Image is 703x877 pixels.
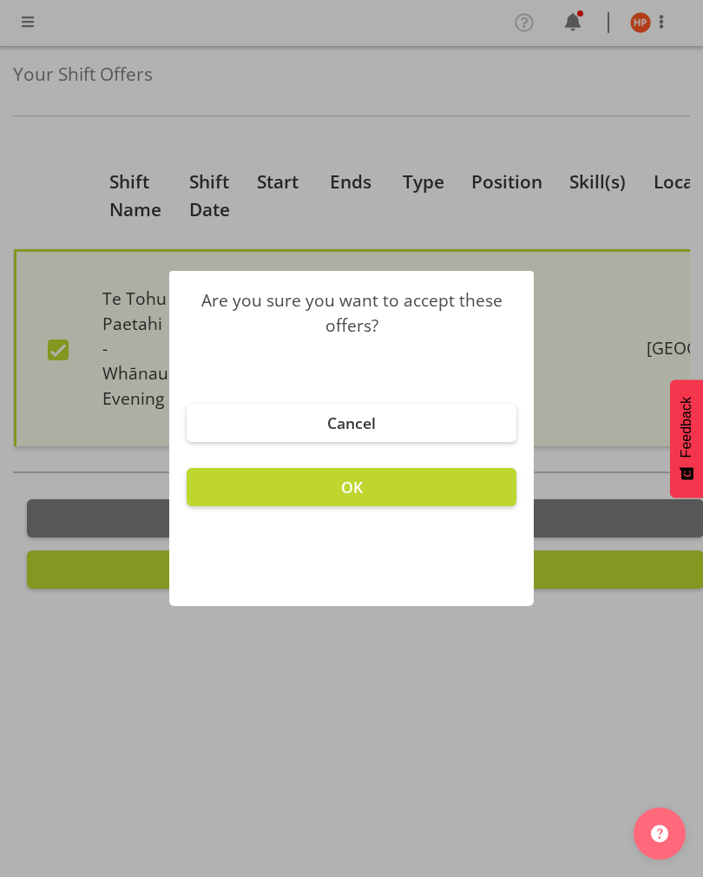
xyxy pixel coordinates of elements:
[187,404,516,442] button: Cancel
[327,412,376,433] span: Cancel
[679,397,694,458] span: Feedback
[341,477,363,498] span: OK
[187,468,516,506] button: OK
[651,825,668,842] img: help-xxl-2.png
[670,379,703,498] button: Feedback - Show survey
[195,288,508,339] div: Are you sure you want to accept these offers?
